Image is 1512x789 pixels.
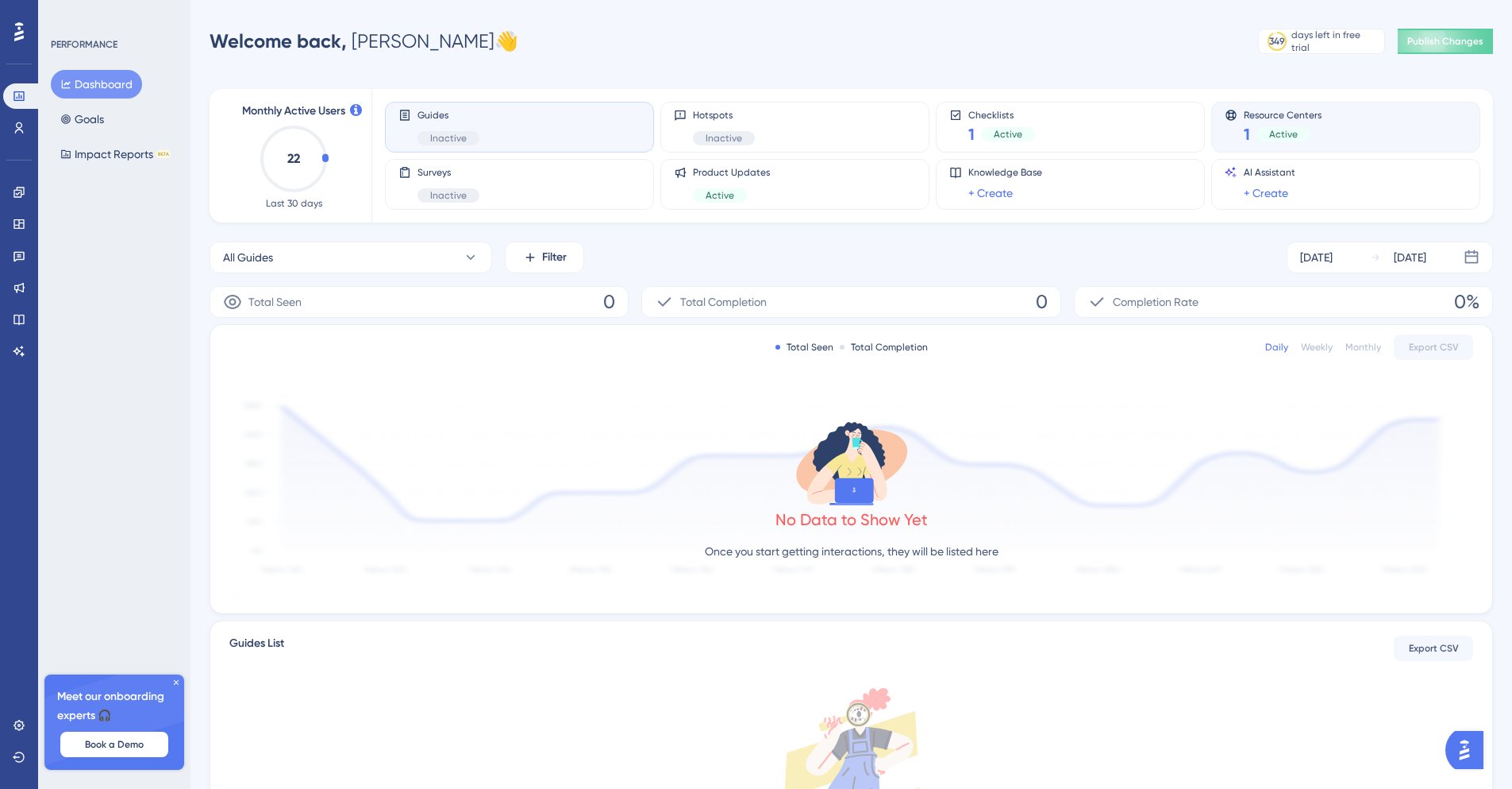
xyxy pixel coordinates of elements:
span: Filter [542,248,567,267]
div: Daily [1265,341,1288,354]
span: Export CSV [1409,341,1459,354]
span: 0 [603,289,615,315]
button: All Guides [210,242,492,273]
span: Welcome back, [210,29,347,52]
div: Weekly [1301,341,1333,354]
span: Monthly Active Users [242,102,345,121]
button: Dashboard [51,70,142,99]
div: [PERSON_NAME] 👋 [210,29,518,54]
button: Goals [51,105,113,133]
span: Active [706,189,734,202]
div: days left in free trial [1291,29,1379,54]
span: Completion Rate [1113,292,1198,311]
span: Total Completion [680,292,767,311]
span: Last 30 days [266,197,322,210]
span: Active [994,128,1022,141]
button: Filter [505,242,584,273]
span: Export CSV [1409,642,1459,655]
span: 0% [1454,289,1479,315]
button: Impact ReportsBETA [51,140,180,168]
span: Checklists [968,109,1035,120]
span: Total Seen [248,292,302,311]
span: Product Updates [693,166,770,179]
a: + Create [1244,184,1288,203]
span: 1 [1244,123,1250,145]
span: Resource Centers [1244,109,1322,120]
text: 22 [287,151,300,166]
span: AI Assistant [1244,166,1295,179]
span: Inactive [430,189,467,202]
span: 0 [1036,289,1048,315]
div: PERFORMANCE [51,38,117,51]
button: Export CSV [1394,335,1473,360]
button: Export CSV [1394,636,1473,661]
span: Knowledge Base [968,166,1042,179]
p: Once you start getting interactions, they will be listed here [705,542,998,561]
iframe: UserGuiding AI Assistant Launcher [1445,726,1493,774]
button: Publish Changes [1398,29,1493,54]
div: No Data to Show Yet [775,509,928,531]
span: Surveys [417,166,479,179]
span: Inactive [430,132,467,145]
span: Meet our onboarding experts 🎧 [57,687,171,725]
span: Hotspots [693,109,755,122]
div: [DATE] [1394,248,1426,267]
div: Total Seen [775,341,833,354]
span: Active [1269,128,1298,141]
div: BETA [156,150,171,158]
div: Monthly [1345,341,1381,354]
a: + Create [968,184,1013,203]
span: Guides List [229,634,284,663]
div: Total Completion [840,341,928,354]
button: Book a Demo [60,732,168,757]
span: Publish Changes [1407,35,1483,48]
span: Inactive [706,132,742,145]
div: [DATE] [1300,248,1333,267]
span: All Guides [223,248,273,267]
div: 349 [1269,35,1285,48]
span: Guides [417,109,479,122]
span: 1 [968,123,975,145]
span: Book a Demo [85,738,144,751]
